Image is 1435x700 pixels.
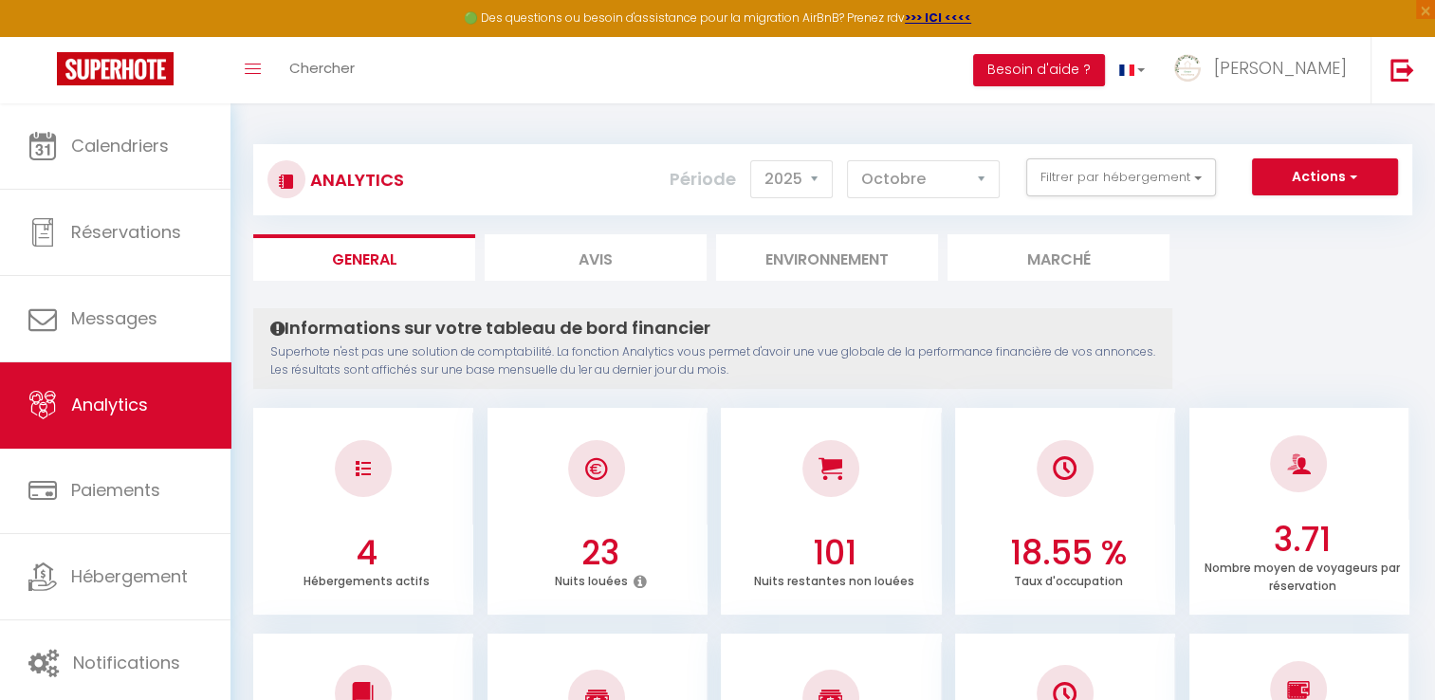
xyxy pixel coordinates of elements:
[356,461,371,476] img: NO IMAGE
[71,134,169,157] span: Calendriers
[57,52,174,85] img: Super Booking
[1173,54,1202,83] img: ...
[1026,158,1216,196] button: Filtrer par hébergement
[1205,556,1400,594] p: Nombre moyen de voyageurs par réservation
[732,533,937,573] h3: 101
[973,54,1105,86] button: Besoin d'aide ?
[253,234,475,281] li: General
[1252,158,1398,196] button: Actions
[947,234,1169,281] li: Marché
[71,393,148,416] span: Analytics
[71,478,160,502] span: Paiements
[270,318,1155,339] h4: Informations sur votre tableau de bord financier
[555,569,628,589] p: Nuits louées
[754,569,914,589] p: Nuits restantes non louées
[71,564,188,588] span: Hébergement
[71,306,157,330] span: Messages
[289,58,355,78] span: Chercher
[1159,37,1371,103] a: ... [PERSON_NAME]
[275,37,369,103] a: Chercher
[716,234,938,281] li: Environnement
[71,220,181,244] span: Réservations
[270,343,1155,379] p: Superhote n'est pas une solution de comptabilité. La fonction Analytics vous permet d'avoir une v...
[905,9,971,26] a: >>> ICI <<<<
[265,533,469,573] h3: 4
[485,234,707,281] li: Avis
[966,533,1171,573] h3: 18.55 %
[1014,569,1123,589] p: Taux d'occupation
[305,158,404,201] h3: Analytics
[1214,56,1347,80] span: [PERSON_NAME]
[1200,520,1405,560] h3: 3.71
[304,569,430,589] p: Hébergements actifs
[73,651,180,674] span: Notifications
[670,158,736,200] label: Période
[498,533,703,573] h3: 23
[1390,58,1414,82] img: logout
